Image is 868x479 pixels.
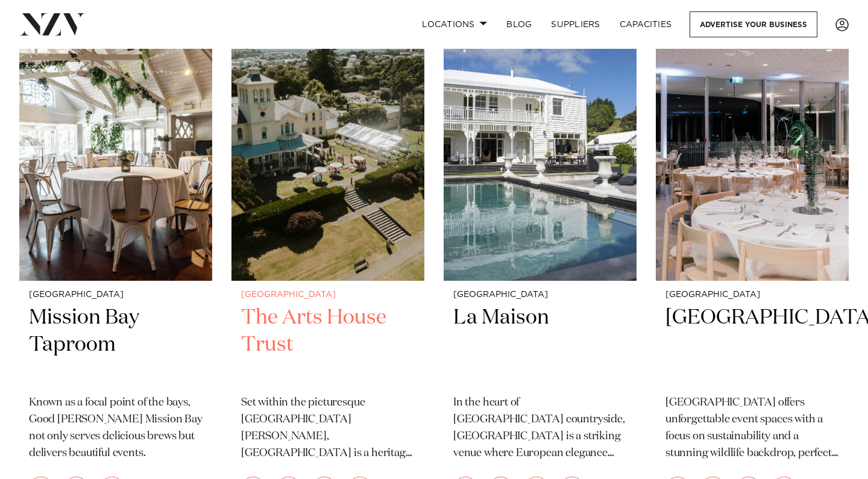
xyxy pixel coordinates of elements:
[453,395,627,462] p: In the heart of [GEOGRAPHIC_DATA] countryside, [GEOGRAPHIC_DATA] is a striking venue where Europe...
[453,304,627,386] h2: La Maison
[29,395,203,462] p: Known as a focal point of the bays, Good [PERSON_NAME] Mission Bay not only serves delicious brew...
[412,11,497,37] a: Locations
[665,290,839,299] small: [GEOGRAPHIC_DATA]
[19,13,85,35] img: nzv-logo.png
[690,11,817,37] a: Advertise your business
[29,290,203,299] small: [GEOGRAPHIC_DATA]
[241,290,415,299] small: [GEOGRAPHIC_DATA]
[497,11,541,37] a: BLOG
[665,395,839,462] p: [GEOGRAPHIC_DATA] offers unforgettable event spaces with a focus on sustainability and a stunning...
[665,304,839,386] h2: [GEOGRAPHIC_DATA]
[29,304,203,386] h2: Mission Bay Taproom
[610,11,682,37] a: Capacities
[541,11,609,37] a: SUPPLIERS
[241,395,415,462] p: Set within the picturesque [GEOGRAPHIC_DATA][PERSON_NAME], [GEOGRAPHIC_DATA] is a heritage venue ...
[453,290,627,299] small: [GEOGRAPHIC_DATA]
[241,304,415,386] h2: The Arts House Trust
